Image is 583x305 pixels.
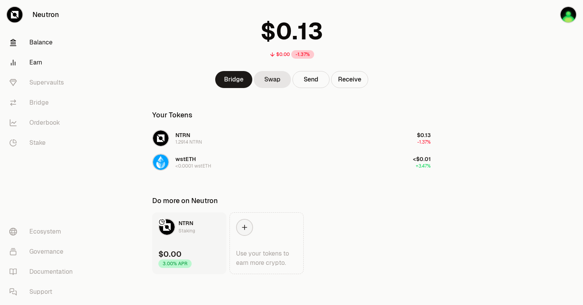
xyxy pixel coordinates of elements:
[292,71,330,88] button: Send
[159,219,175,235] img: NTRN Logo
[148,127,435,150] button: NTRN LogoNTRN1.2914 NTRN$0.13-1.37%
[276,51,290,58] div: $0.00
[3,133,83,153] a: Stake
[152,212,226,274] a: NTRN LogoNTRNStaking$0.003.00% APR
[215,71,252,88] a: Bridge
[291,50,314,59] div: -1.37%
[331,71,368,88] button: Receive
[158,249,182,259] div: $0.00
[416,163,431,169] span: +3.47%
[175,139,202,145] div: 1.2914 NTRN
[3,242,83,262] a: Governance
[3,282,83,302] a: Support
[158,259,192,268] div: 3.00% APR
[417,132,431,139] span: $0.13
[413,156,431,163] span: <$0.01
[178,220,193,227] span: NTRN
[254,71,291,88] a: Swap
[175,163,211,169] div: <0.0001 wstETH
[236,249,297,268] div: Use your tokens to earn more crypto.
[152,195,218,206] div: Do more on Neutron
[3,73,83,93] a: Supervaults
[561,7,576,22] img: Ledger X
[175,156,196,163] span: wstETH
[3,262,83,282] a: Documentation
[417,139,431,145] span: -1.37%
[3,53,83,73] a: Earn
[3,222,83,242] a: Ecosystem
[153,130,168,146] img: NTRN Logo
[3,113,83,133] a: Orderbook
[153,154,168,170] img: wstETH Logo
[3,93,83,113] a: Bridge
[152,110,192,120] div: Your Tokens
[178,227,195,235] div: Staking
[3,32,83,53] a: Balance
[229,212,304,274] a: Use your tokens to earn more crypto.
[148,151,435,174] button: wstETH LogowstETH<0.0001 wstETH<$0.01+3.47%
[175,132,190,139] span: NTRN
